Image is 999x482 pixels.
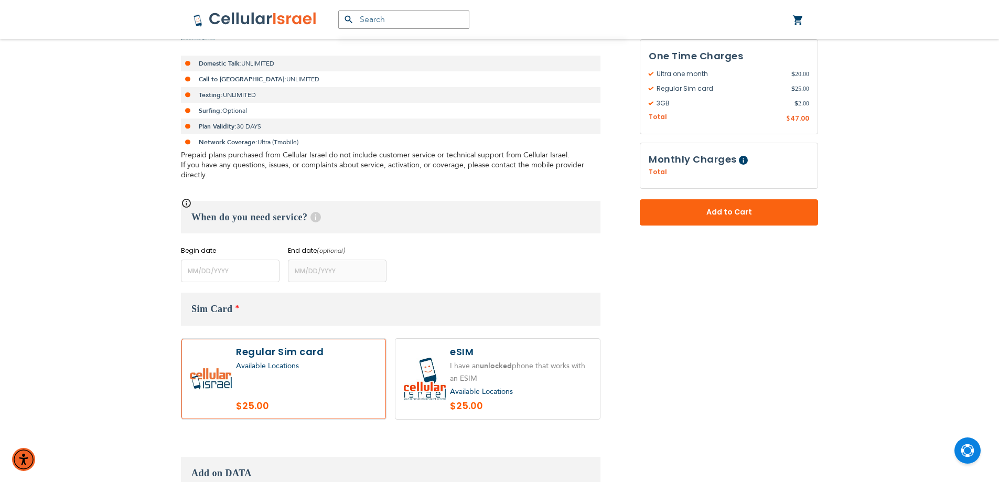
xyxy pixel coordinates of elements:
span: Total [649,167,667,177]
span: 25.00 [791,84,809,93]
img: Cellular Israel Logo [193,12,317,27]
strong: Surfing: [199,106,222,115]
strong: Texting: [199,91,223,99]
span: Add on DATA [191,468,252,478]
i: (optional) [317,247,346,255]
li: UNLIMITED [181,87,600,103]
span: Regular Sim card [649,84,791,93]
div: Accessibility Menu [12,448,35,471]
input: MM/DD/YYYY [288,260,386,282]
span: Total [649,112,667,122]
label: Begin date [181,246,280,255]
li: Ultra (Tmobile) [181,134,600,150]
h3: One Time Charges [649,48,809,64]
li: UNLIMITED [181,71,600,87]
span: Help [739,156,748,165]
strong: Call to [GEOGRAPHIC_DATA]: [199,75,286,83]
li: Optional [181,103,600,119]
span: Sim Card [191,304,233,314]
label: End date [288,246,386,255]
li: 30 DAYS [181,119,600,134]
span: Monthly Charges [649,153,737,166]
span: $ [794,99,798,108]
span: 47.00 [790,114,809,123]
li: UNLIMITED [181,56,600,71]
button: Add to Cart [640,199,818,226]
span: $ [791,69,795,79]
span: Add to Cart [674,207,783,218]
strong: Plan Validity: [199,122,237,131]
strong: Domestic Talk: [199,59,241,68]
h3: When do you need service? [181,201,600,233]
span: Help [310,212,321,222]
a: Available Locations [236,361,299,371]
span: $ [786,114,790,124]
span: 2.00 [794,99,809,108]
input: MM/DD/YYYY [181,260,280,282]
strong: Network Coverage: [199,138,257,146]
span: $ [791,84,795,93]
span: 3GB [649,99,794,108]
a: Available Locations [450,387,513,397]
p: Prepaid plans purchased from Cellular Israel do not include customer service or technical support... [181,150,600,180]
span: 20.00 [791,69,809,79]
input: Search [338,10,469,29]
span: Ultra one month [649,69,791,79]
